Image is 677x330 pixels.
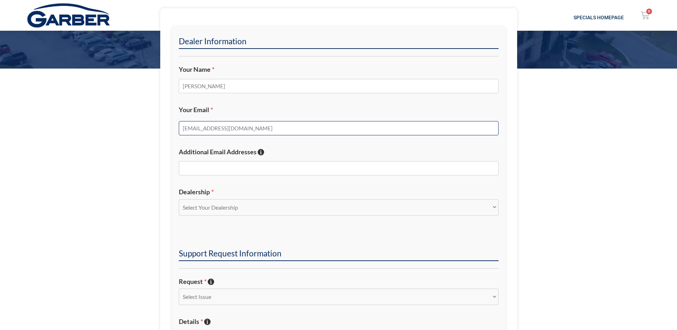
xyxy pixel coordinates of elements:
[179,188,499,196] label: Dealership
[179,317,203,325] span: Details
[179,248,499,261] h2: Support Request Information
[179,65,499,74] label: Your Name
[179,148,257,156] span: Additional Email Addresses
[179,106,499,114] label: Your Email
[179,36,499,49] h2: Dealer Information
[179,277,207,285] span: Request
